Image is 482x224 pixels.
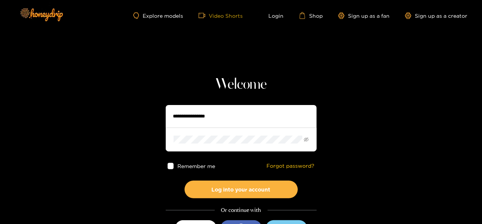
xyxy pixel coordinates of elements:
div: Or continue with [166,206,317,215]
a: Login [258,12,284,19]
a: Sign up as a creator [405,12,468,19]
span: video-camera [199,12,209,19]
button: Log into your account [185,181,298,198]
a: Shop [299,12,323,19]
a: Video Shorts [199,12,243,19]
a: Forgot password? [267,163,315,169]
span: eye-invisible [304,137,309,142]
a: Explore models [133,12,183,19]
span: Remember me [177,163,215,169]
a: Sign up as a fan [338,12,390,19]
h1: Welcome [166,76,317,94]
